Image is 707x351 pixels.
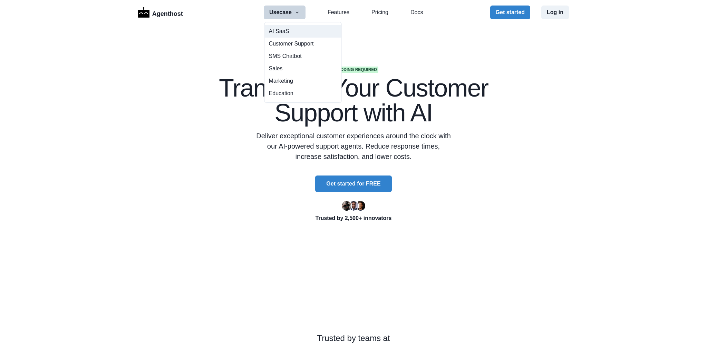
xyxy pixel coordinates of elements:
[264,6,306,19] button: Usecase
[265,25,341,38] button: AI SaaS
[138,7,149,18] img: Logo
[138,7,183,19] a: LogoAgenthost
[188,76,519,125] h1: Transform Your Customer Support with AI
[349,201,358,211] img: Segun Adebayo
[265,75,341,87] button: Marketing
[265,38,341,50] button: Customer Support
[152,7,183,19] p: Agenthost
[22,332,685,344] p: Trusted by teams at
[342,201,351,211] img: Ryan Florence
[265,87,341,100] button: Education
[410,8,423,17] a: Docs
[328,8,349,17] a: Features
[490,6,530,19] button: Get started
[329,67,378,73] span: No coding required
[265,62,341,75] button: Sales
[371,8,388,17] a: Pricing
[188,214,519,222] p: Trusted by 2,500+ innovators
[254,131,453,162] p: Deliver exceptional customer experiences around the clock with our AI-powered support agents. Red...
[356,201,365,211] img: Kent Dodds
[315,175,391,192] button: Get started for FREE
[541,6,569,19] button: Log in
[265,50,341,62] a: SMS Chatbot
